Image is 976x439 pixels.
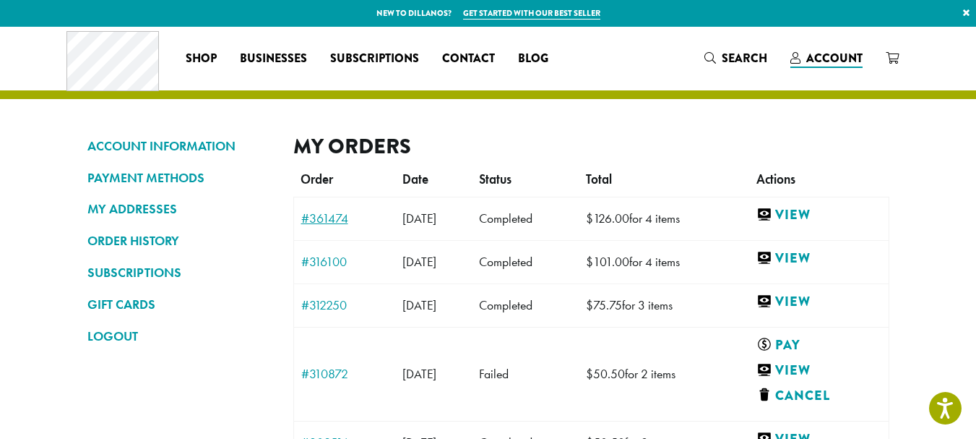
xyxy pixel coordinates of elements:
td: for 2 items [579,327,749,421]
a: View [756,362,876,380]
a: #312250 [301,299,389,312]
h2: My Orders [293,134,889,159]
a: LOGOUT [87,324,272,349]
span: Date [402,171,428,187]
td: for 4 items [579,197,749,240]
span: [DATE] [402,254,436,270]
a: Pay [756,336,876,354]
td: for 3 items [579,284,749,327]
span: 126.00 [586,210,629,226]
span: $ [586,297,593,313]
span: 50.50 [586,366,625,382]
span: [DATE] [402,366,436,382]
a: GIFT CARDS [87,292,272,317]
span: Search [722,50,767,67]
a: Shop [174,47,228,70]
td: Completed [472,240,579,284]
span: $ [586,254,593,270]
a: Search [693,46,779,70]
span: [DATE] [402,210,436,226]
a: View [756,206,881,224]
span: Actions [756,171,795,187]
a: #361474 [301,212,389,225]
span: 101.00 [586,254,629,270]
a: MY ADDRESSES [87,197,272,221]
span: 75.75 [586,297,622,313]
a: ACCOUNT INFORMATION [87,134,272,158]
span: Status [479,171,511,187]
span: Order [301,171,333,187]
span: Businesses [240,50,307,68]
span: Shop [186,50,217,68]
span: Subscriptions [330,50,419,68]
span: Account [806,50,863,67]
a: View [756,250,881,268]
span: [DATE] [402,297,436,313]
span: Blog [518,50,548,68]
a: #310872 [301,367,389,380]
a: PAYMENT METHODS [87,166,272,190]
a: SUBSCRIPTIONS [87,260,272,285]
a: #316100 [301,255,389,268]
span: Contact [442,50,495,68]
td: Failed [472,327,579,421]
td: for 4 items [579,240,749,284]
td: Completed [472,284,579,327]
span: Total [586,171,612,187]
a: View [756,293,881,311]
a: Get started with our best seller [463,7,600,20]
a: Cancel [756,387,881,405]
span: $ [586,366,593,382]
span: $ [586,210,593,226]
a: ORDER HISTORY [87,229,272,253]
td: Completed [472,197,579,240]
